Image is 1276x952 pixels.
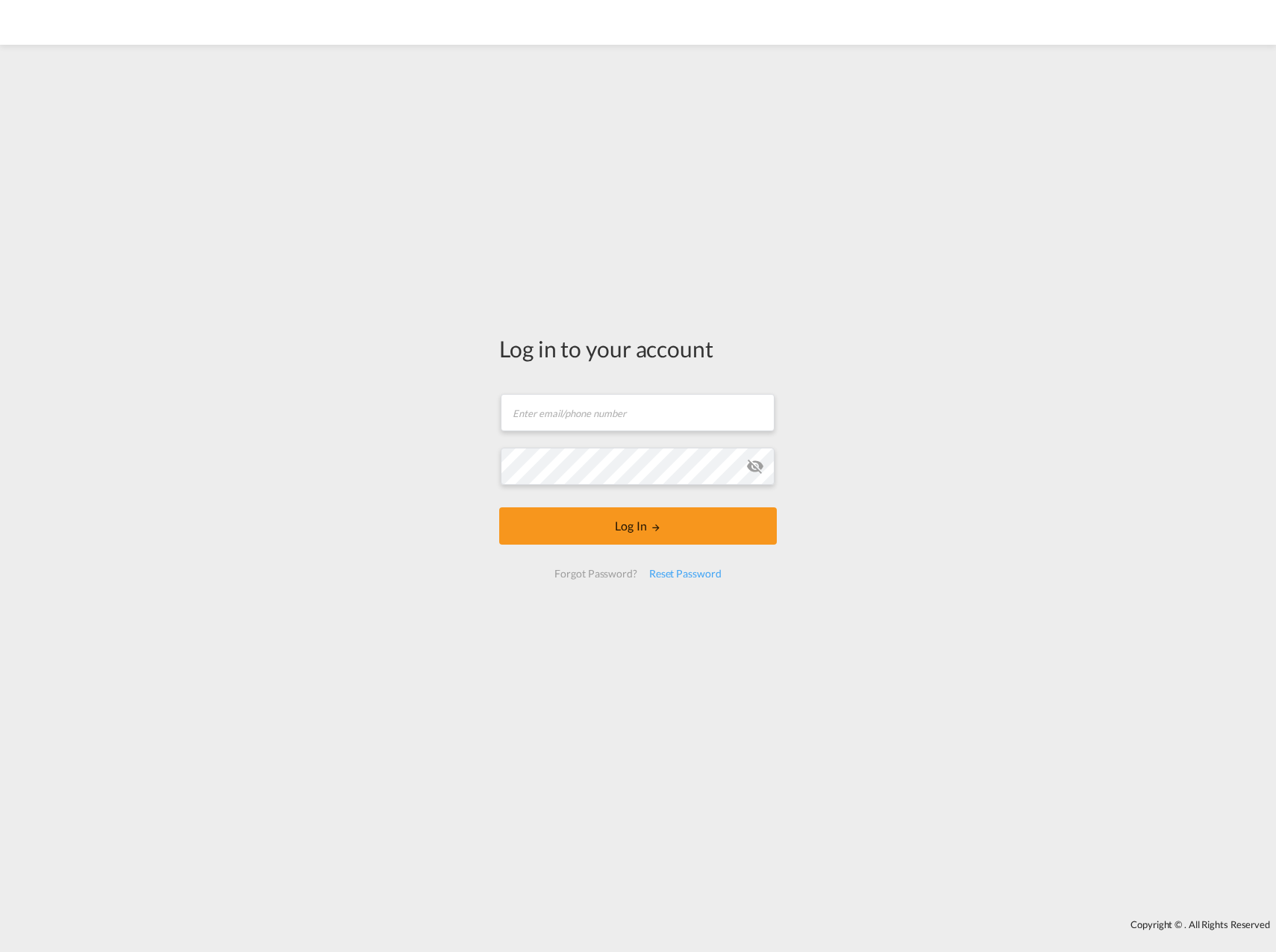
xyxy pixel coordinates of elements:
div: Forgot Password? [548,560,642,587]
md-icon: icon-eye-off [746,457,764,475]
input: Enter email/phone number [501,394,775,431]
div: Log in to your account [499,333,777,364]
div: Reset Password [643,560,728,587]
button: LOGIN [499,507,777,545]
